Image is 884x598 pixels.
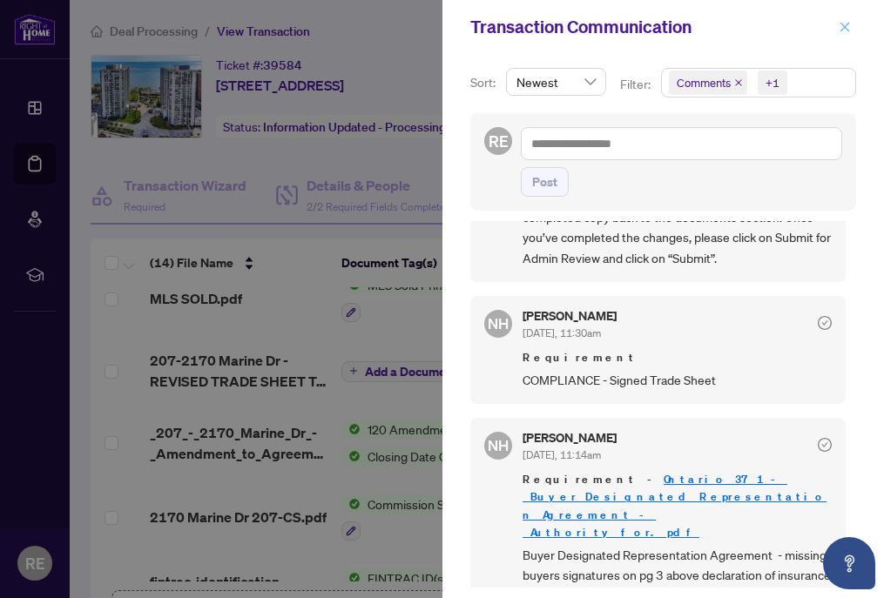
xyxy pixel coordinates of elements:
[488,434,509,457] span: NH
[839,21,851,33] span: close
[489,129,509,153] span: RE
[523,370,832,390] span: COMPLIANCE - Signed Trade Sheet
[766,74,779,91] div: +1
[823,537,875,589] button: Open asap
[523,448,601,461] span: [DATE], 11:14am
[516,69,596,95] span: Newest
[521,167,569,197] button: Post
[818,438,832,452] span: check-circle
[669,71,747,95] span: Comments
[818,316,832,330] span: check-circle
[734,78,743,87] span: close
[523,326,601,339] span: [DATE], 11:30am
[470,73,499,92] p: Sort:
[523,432,617,444] h5: [PERSON_NAME]
[620,75,653,94] p: Filter:
[523,472,827,539] a: Ontario_371_-_Buyer_Designated_Representation_Agreement_-_Authority_for.pdf
[523,310,617,322] h5: [PERSON_NAME]
[488,312,509,335] span: NH
[523,349,832,366] span: Requirement
[677,74,731,91] span: Comments
[523,471,832,541] span: Requirement -
[470,14,833,40] div: Transaction Communication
